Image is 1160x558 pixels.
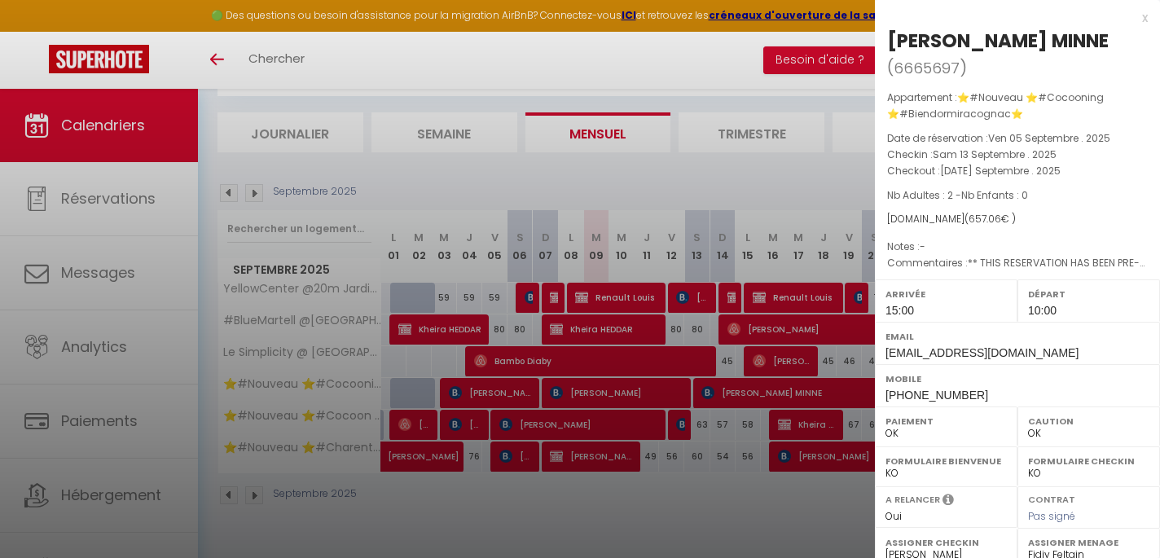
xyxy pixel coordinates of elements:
[885,453,1007,469] label: Formulaire Bienvenue
[964,212,1016,226] span: ( € )
[887,239,1148,255] p: Notes :
[885,534,1007,551] label: Assigner Checkin
[887,90,1148,122] p: Appartement :
[13,7,62,55] button: Ouvrir le widget de chat LiveChat
[885,371,1149,387] label: Mobile
[1028,413,1149,429] label: Caution
[885,286,1007,302] label: Arrivée
[887,255,1148,271] p: Commentaires :
[885,493,940,507] label: A relancer
[933,147,1057,161] span: Sam 13 Septembre . 2025
[887,56,967,79] span: ( )
[875,8,1148,28] div: x
[887,188,1028,202] span: Nb Adultes : 2 -
[942,493,954,511] i: Sélectionner OUI si vous souhaiter envoyer les séquences de messages post-checkout
[940,164,1061,178] span: [DATE] Septembre . 2025
[885,304,914,317] span: 15:00
[887,163,1148,179] p: Checkout :
[969,212,1001,226] span: 657.06
[988,131,1110,145] span: Ven 05 Septembre . 2025
[894,58,960,78] span: 6665697
[1028,493,1075,503] label: Contrat
[1028,453,1149,469] label: Formulaire Checkin
[1028,286,1149,302] label: Départ
[1028,534,1149,551] label: Assigner Menage
[885,346,1079,359] span: [EMAIL_ADDRESS][DOMAIN_NAME]
[885,389,988,402] span: [PHONE_NUMBER]
[885,328,1149,345] label: Email
[961,188,1028,202] span: Nb Enfants : 0
[887,147,1148,163] p: Checkin :
[1028,304,1057,317] span: 10:00
[920,239,925,253] span: -
[887,212,1148,227] div: [DOMAIN_NAME]
[885,413,1007,429] label: Paiement
[887,90,1104,121] span: ⭐️#Nouveau ⭐️#Cocooning ⭐️#Biendormiracognac⭐️
[887,130,1148,147] p: Date de réservation :
[1028,509,1075,523] span: Pas signé
[887,28,1109,54] div: [PERSON_NAME] MINNE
